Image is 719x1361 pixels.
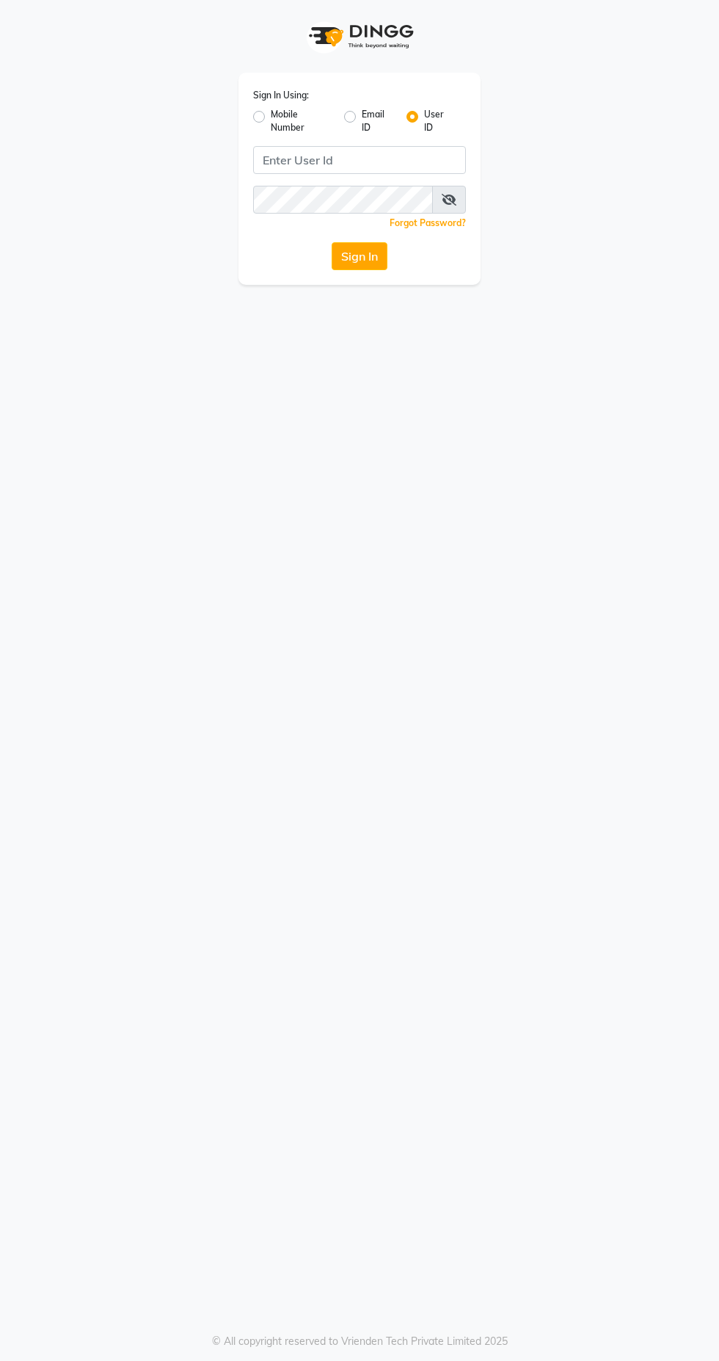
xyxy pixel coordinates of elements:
input: Username [253,186,433,214]
label: Email ID [362,108,395,134]
button: Sign In [332,242,387,270]
label: User ID [424,108,454,134]
input: Username [253,146,466,174]
img: logo1.svg [301,15,418,58]
label: Sign In Using: [253,89,309,102]
a: Forgot Password? [390,217,466,228]
label: Mobile Number [271,108,332,134]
